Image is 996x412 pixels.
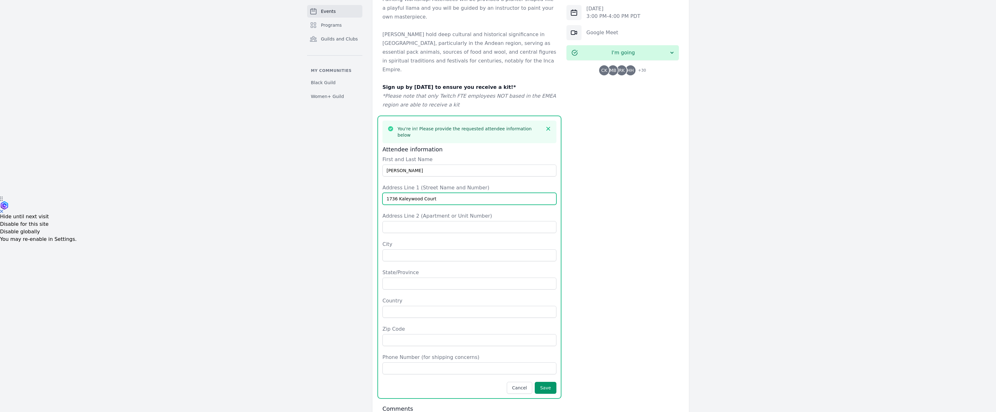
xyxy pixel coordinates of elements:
a: Guilds and Clubs [307,33,362,45]
label: Address Line 2 (Apartment or Unit Number) [382,212,556,220]
h3: Attendee information [382,146,556,153]
em: *Please note that only Twitch FTE employees NOT based in the EMEA region are able to receive a kit [382,93,556,108]
label: Country [382,297,556,305]
label: Address Line 1 (Street Name and Number) [382,184,556,192]
label: City [382,241,556,248]
label: Zip Code [382,325,556,333]
button: I'm going [566,45,679,60]
button: Save [535,382,556,394]
span: I'm going [578,49,669,57]
a: Google Meet [587,30,618,35]
p: My communities [307,68,362,73]
span: CK [601,68,607,73]
label: Phone Number (for shipping concerns) [382,354,556,361]
button: Cancel [507,382,532,394]
nav: Sidebar [307,5,362,102]
span: MB [609,68,616,73]
span: Black Guild [311,79,336,86]
span: Women+ Guild [311,93,344,100]
p: [DATE] [587,5,641,13]
a: Women+ Guild [307,91,362,102]
p: [PERSON_NAME] hold deep cultural and historical significance in [GEOGRAPHIC_DATA], particularly i... [382,30,556,74]
span: Guilds and Clubs [321,36,358,42]
span: + 30 [634,67,646,75]
span: HH [627,68,634,73]
a: Events [307,5,362,18]
span: Events [321,8,336,14]
label: State/Province [382,269,556,276]
span: RK [619,68,625,73]
label: First and Last Name [382,156,556,163]
span: Programs [321,22,342,28]
a: Programs [307,19,362,31]
h3: You're in! Please provide the requested attendee information below [398,126,541,138]
strong: Sign up by [DATE] to ensure you receive a kit!* [382,84,516,90]
p: 3:00 PM - 4:00 PM PDT [587,13,641,20]
a: Black Guild [307,77,362,88]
